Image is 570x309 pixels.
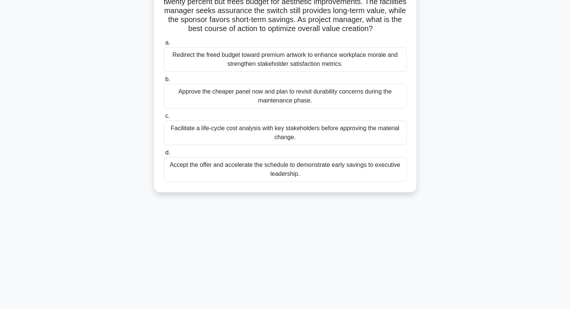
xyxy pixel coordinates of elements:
[165,113,170,119] span: c.
[165,149,170,156] span: d.
[164,47,407,72] div: Redirect the freed budget toward premium artwork to enhance workplace morale and strengthen stake...
[164,84,407,108] div: Approve the cheaper panel now and plan to revisit durability concerns during the maintenance phase.
[164,157,407,182] div: Accept the offer and accelerate the schedule to demonstrate early savings to executive leadership.
[165,76,170,82] span: b.
[164,120,407,145] div: Facilitate a life-cycle cost analysis with key stakeholders before approving the material change.
[165,39,170,46] span: a.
